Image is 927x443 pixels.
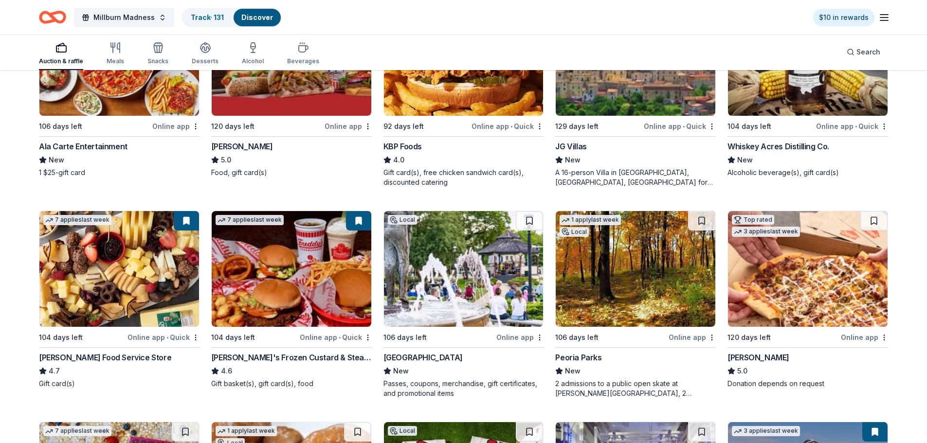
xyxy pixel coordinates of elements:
div: Online app [152,120,200,132]
div: 1 $25-gift card [39,168,200,177]
div: 7 applies last week [216,215,284,225]
span: • [339,334,341,341]
div: Online app [496,331,544,343]
div: Whiskey Acres Distilling Co. [727,141,829,152]
div: Donation depends on request [727,379,888,389]
a: Image for Gordon Food Service Store7 applieslast week104 days leftOnline app•Quick[PERSON_NAME] F... [39,211,200,389]
div: Desserts [192,57,218,65]
div: 106 days left [39,121,82,132]
div: Online app [669,331,716,343]
div: KBP Foods [383,141,422,152]
button: Auction & raffle [39,38,83,70]
div: Gift card(s), free chicken sandwich card(s), discounted catering [383,168,544,187]
div: Local [560,227,589,237]
div: Peoria Parks [555,352,601,363]
div: 2 admissions to a public open skate at [PERSON_NAME][GEOGRAPHIC_DATA], 2 admissions to [GEOGRAPHI... [555,379,716,398]
span: • [855,123,857,130]
div: 104 days left [727,121,771,132]
div: [GEOGRAPHIC_DATA] [383,352,463,363]
span: New [49,154,64,166]
button: Search [839,42,888,62]
div: [PERSON_NAME]'s Frozen Custard & Steakburgers [211,352,372,363]
div: Gift basket(s), gift card(s), food [211,379,372,389]
div: Ala Carte Entertainment [39,141,127,152]
button: Track· 131Discover [182,8,282,27]
a: Image for Peoria Parks1 applylast weekLocal106 days leftOnline appPeoria ParksNew2 admissions to ... [555,211,716,398]
div: 129 days left [555,121,599,132]
div: 120 days left [211,121,254,132]
img: Image for Casey's [728,211,888,327]
span: • [510,123,512,130]
div: 104 days left [211,332,255,343]
div: [PERSON_NAME] [211,141,273,152]
div: 7 applies last week [43,426,111,436]
a: Image for Dundee Township Park DistrictLocal106 days leftOnline app[GEOGRAPHIC_DATA]NewPasses, co... [383,211,544,398]
div: Local [388,215,417,225]
div: A 16-person Villa in [GEOGRAPHIC_DATA], [GEOGRAPHIC_DATA], [GEOGRAPHIC_DATA] for 7days/6nights (R... [555,168,716,187]
span: • [166,334,168,341]
button: Desserts [192,38,218,70]
div: 106 days left [555,332,599,343]
a: Image for Freddy's Frozen Custard & Steakburgers7 applieslast week104 days leftOnline app•Quick[P... [211,211,372,389]
div: [PERSON_NAME] Food Service Store [39,352,171,363]
span: 5.0 [737,365,747,377]
div: 1 apply last week [560,215,621,225]
span: New [737,154,753,166]
div: [PERSON_NAME] [727,352,789,363]
div: Online app Quick [644,120,716,132]
a: $10 in rewards [813,9,874,26]
div: Local [388,426,417,436]
div: 3 applies last week [732,227,800,237]
div: Online app Quick [816,120,888,132]
span: New [565,365,581,377]
div: Food, gift card(s) [211,168,372,177]
span: New [393,365,409,377]
a: Home [39,6,66,29]
div: Gift card(s) [39,379,200,389]
img: Image for Gordon Food Service Store [39,211,199,327]
div: Beverages [287,57,319,65]
div: 106 days left [383,332,427,343]
div: 104 days left [39,332,83,343]
div: Online app Quick [472,120,544,132]
button: Millburn Madness [74,8,174,27]
button: Beverages [287,38,319,70]
div: Top rated [732,215,774,225]
span: 4.7 [49,365,60,377]
div: Meals [107,57,124,65]
img: Image for Peoria Parks [556,211,715,327]
div: Alcoholic beverage(s), gift card(s) [727,168,888,177]
div: Auction & raffle [39,57,83,65]
a: Discover [241,13,273,21]
div: Online app [325,120,372,132]
button: Snacks [147,38,168,70]
div: Online app Quick [300,331,372,343]
a: Image for Casey'sTop rated3 applieslast week120 days leftOnline app[PERSON_NAME]5.0Donation depen... [727,211,888,389]
img: Image for Dundee Township Park District [384,211,544,327]
div: JG Villas [555,141,586,152]
span: Millburn Madness [93,12,155,23]
div: Snacks [147,57,168,65]
div: Passes, coupons, merchandise, gift certificates, and promotional items [383,379,544,398]
span: • [683,123,685,130]
span: 4.6 [221,365,232,377]
img: Image for Freddy's Frozen Custard & Steakburgers [212,211,371,327]
span: 5.0 [221,154,231,166]
div: Online app Quick [127,331,200,343]
div: 120 days left [727,332,771,343]
span: New [565,154,581,166]
button: Meals [107,38,124,70]
a: Track· 131 [191,13,224,21]
div: Online app [841,331,888,343]
div: Alcohol [242,57,264,65]
div: 92 days left [383,121,424,132]
span: Search [856,46,880,58]
div: 7 applies last week [43,215,111,225]
div: 3 applies last week [732,426,800,436]
div: 1 apply last week [216,426,277,436]
span: 4.0 [393,154,404,166]
button: Alcohol [242,38,264,70]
